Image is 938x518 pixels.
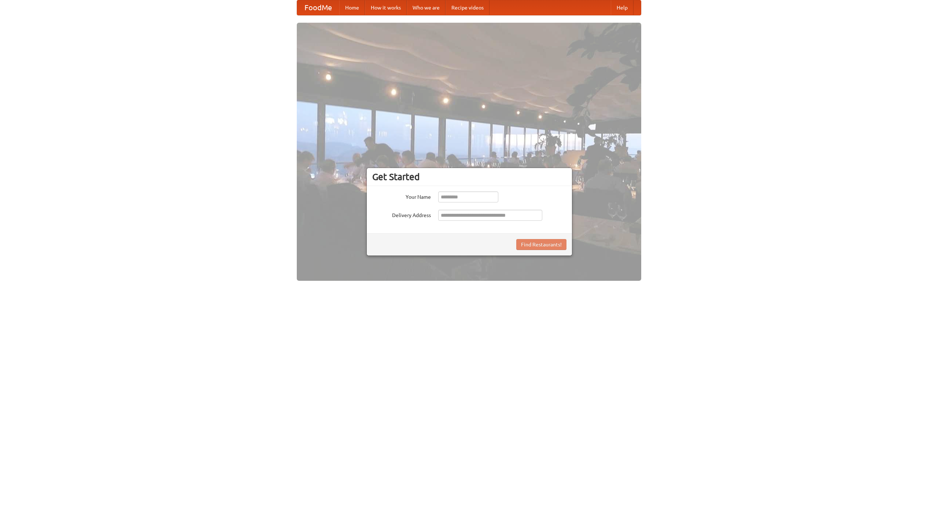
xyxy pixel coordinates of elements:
label: Your Name [372,191,431,201]
label: Delivery Address [372,210,431,219]
a: Home [339,0,365,15]
a: Who we are [407,0,446,15]
a: Help [611,0,634,15]
button: Find Restaurants! [516,239,566,250]
a: Recipe videos [446,0,490,15]
a: FoodMe [297,0,339,15]
a: How it works [365,0,407,15]
h3: Get Started [372,171,566,182]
